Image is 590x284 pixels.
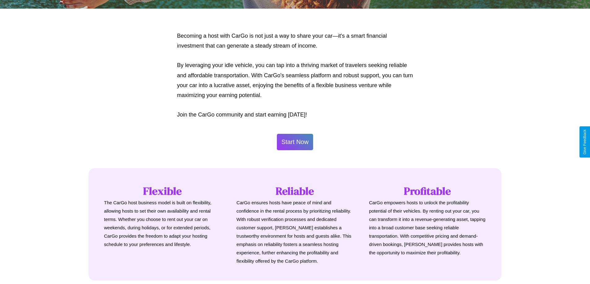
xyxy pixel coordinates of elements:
p: CarGo empowers hosts to unlock the profitability potential of their vehicles. By renting out your... [369,198,486,257]
button: Start Now [277,134,313,150]
p: Join the CarGo community and start earning [DATE]! [177,110,413,120]
h1: Reliable [237,184,354,198]
p: By leveraging your idle vehicle, you can tap into a thriving market of travelers seeking reliable... [177,60,413,100]
p: CarGo ensures hosts have peace of mind and confidence in the rental process by prioritizing relia... [237,198,354,265]
p: The CarGo host business model is built on flexibility, allowing hosts to set their own availabili... [104,198,221,248]
div: Give Feedback [583,129,587,155]
h1: Flexible [104,184,221,198]
h1: Profitable [369,184,486,198]
p: Becoming a host with CarGo is not just a way to share your car—it's a smart financial investment ... [177,31,413,51]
